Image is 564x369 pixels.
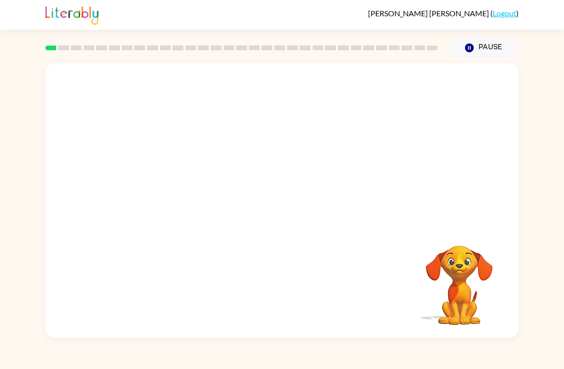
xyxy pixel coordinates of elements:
video: Your browser must support playing .mp4 files to use Literably. Please try using another browser. [412,231,507,326]
span: [PERSON_NAME] [PERSON_NAME] [368,9,490,18]
img: Literably [45,4,98,25]
button: Pause [449,37,519,59]
a: Logout [493,9,516,18]
div: ( ) [368,9,519,18]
